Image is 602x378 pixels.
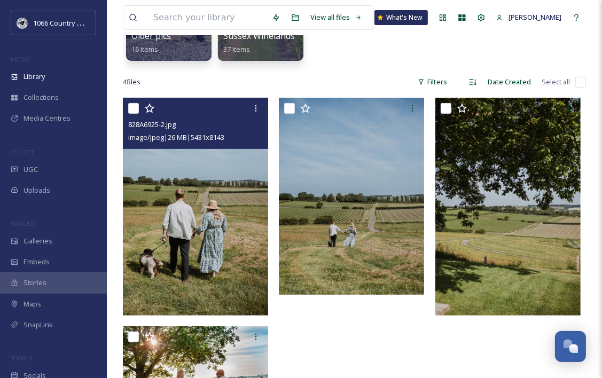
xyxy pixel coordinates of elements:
[24,185,50,195] span: Uploads
[223,30,295,42] span: Sussex Winelands
[412,72,452,92] div: Filters
[374,10,428,25] a: What's New
[131,30,171,42] span: Older pics
[148,6,267,29] input: Search your library
[542,77,570,87] span: Select all
[24,236,52,246] span: Galleries
[131,44,158,54] span: 16 items
[509,12,561,22] span: [PERSON_NAME]
[279,98,424,295] img: 828A6930-3.jpg
[555,331,586,362] button: Open Chat
[435,98,581,316] img: 828A6923-1.jpg
[24,299,41,309] span: Maps
[24,113,71,123] span: Media Centres
[33,18,108,28] span: 1066 Country Marketing
[128,120,176,129] span: 828A6925-2.jpg
[491,7,567,28] a: [PERSON_NAME]
[123,98,268,316] img: 828A6925-2.jpg
[24,92,59,103] span: Collections
[11,354,32,362] span: SOCIALS
[128,132,224,142] span: image/jpeg | 26 MB | 5431 x 8143
[24,278,46,288] span: Stories
[24,72,45,82] span: Library
[24,164,38,175] span: UGC
[11,55,29,63] span: MEDIA
[482,72,536,92] div: Date Created
[24,257,50,267] span: Embeds
[24,320,53,330] span: SnapLink
[11,219,35,227] span: WIDGETS
[123,77,140,87] span: 4 file s
[17,18,28,28] img: logo_footerstamp.png
[305,7,368,28] a: View all files
[11,148,34,156] span: COLLECT
[223,44,250,54] span: 37 items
